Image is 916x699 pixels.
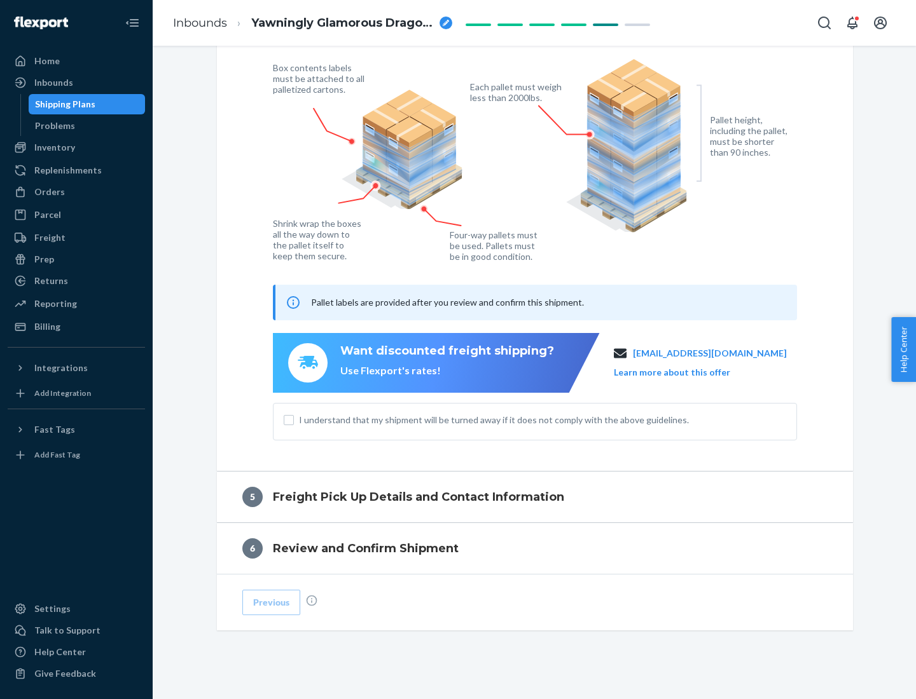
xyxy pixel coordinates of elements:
a: Freight [8,227,145,248]
figcaption: Shrink wrap the boxes all the way down to the pallet itself to keep them secure. [273,218,364,261]
div: Billing [34,320,60,333]
div: 5 [242,487,263,507]
button: Previous [242,590,300,615]
h4: Freight Pick Up Details and Contact Information [273,489,564,505]
div: Help Center [34,646,86,658]
div: Orders [34,186,65,198]
a: Returns [8,271,145,291]
button: Give Feedback [8,663,145,684]
div: Use Flexport's rates! [340,363,554,378]
button: 5Freight Pick Up Details and Contact Information [217,472,853,522]
div: Replenishments [34,164,102,177]
button: Open notifications [840,10,865,36]
a: Replenishments [8,160,145,180]
button: Help Center [891,317,916,382]
div: Reporting [34,297,77,310]
a: Prep [8,249,145,269]
a: Talk to Support [8,620,145,641]
button: 6Review and Confirm Shipment [217,523,853,574]
span: Yawningly Glamorous Dragonfly [251,15,434,32]
div: Returns [34,275,68,287]
div: Settings [34,602,71,615]
div: Freight [34,231,66,244]
div: Add Integration [34,388,91,398]
a: Help Center [8,642,145,662]
a: Billing [8,316,145,337]
div: Give Feedback [34,667,96,680]
a: Add Fast Tag [8,445,145,465]
a: Parcel [8,205,145,225]
a: Home [8,51,145,71]
button: Open account menu [868,10,893,36]
div: Home [34,55,60,67]
figcaption: Four-way pallets must be used. Pallets must be in good condition. [450,229,538,262]
figcaption: Pallet height, including the pallet, must be shorter than 90 inches. [710,114,793,158]
div: Fast Tags [34,423,75,436]
a: Problems [29,116,146,136]
figcaption: Box contents labels must be attached to all palletized cartons. [273,62,368,95]
a: Inventory [8,137,145,158]
button: Close Navigation [120,10,145,36]
a: Inbounds [8,72,145,93]
a: Add Integration [8,383,145,404]
div: Integrations [34,362,88,374]
div: Inbounds [34,76,73,89]
span: I understand that my shipment will be turned away if it does not comply with the above guidelines. [299,414,786,426]
button: Learn more about this offer [614,366,730,379]
span: Pallet labels are provided after you review and confirm this shipment. [311,297,584,308]
a: [EMAIL_ADDRESS][DOMAIN_NAME] [633,347,787,360]
div: Want discounted freight shipping? [340,343,554,360]
h4: Review and Confirm Shipment [273,540,459,557]
button: Integrations [8,358,145,378]
div: Add Fast Tag [34,449,80,460]
div: Talk to Support [34,624,101,637]
input: I understand that my shipment will be turned away if it does not comply with the above guidelines. [284,415,294,425]
button: Fast Tags [8,419,145,440]
img: Flexport logo [14,17,68,29]
button: Open Search Box [812,10,837,36]
div: 6 [242,538,263,559]
figcaption: Each pallet must weigh less than 2000lbs. [470,81,565,103]
a: Inbounds [173,16,227,30]
a: Shipping Plans [29,94,146,114]
div: Shipping Plans [35,98,95,111]
div: Problems [35,119,75,132]
ol: breadcrumbs [163,4,462,42]
div: Parcel [34,208,61,221]
a: Settings [8,599,145,619]
a: Orders [8,182,145,202]
div: Prep [34,253,54,266]
a: Reporting [8,294,145,314]
div: Inventory [34,141,75,154]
